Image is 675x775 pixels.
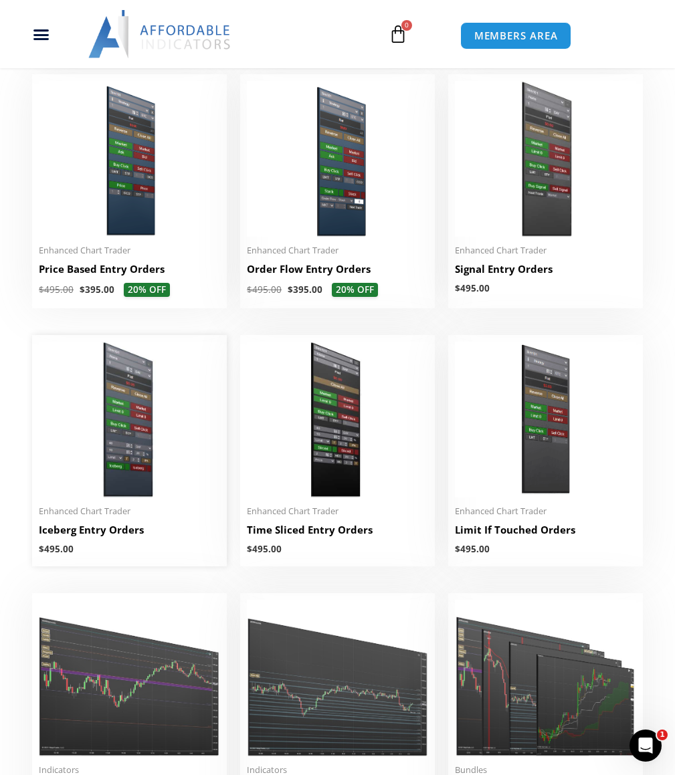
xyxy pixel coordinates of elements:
h2: Time Sliced Entry Orders [247,523,428,537]
span: $ [39,543,44,555]
img: BasicTools [455,342,636,497]
a: MEMBERS AREA [460,22,572,49]
img: Order Flow Entry Orders [247,81,428,237]
img: TimeSlicedEntryOrders [247,342,428,497]
span: Enhanced Chart Trader [455,245,636,256]
img: Price Action Confluence 2 [247,600,428,756]
span: $ [39,284,44,296]
span: $ [247,284,252,296]
a: Time Sliced Entry Orders [247,523,428,544]
span: Enhanced Chart Trader [39,245,220,256]
span: $ [80,284,85,296]
h2: Limit If Touched Orders [455,523,636,537]
bdi: 495.00 [247,543,282,555]
span: $ [455,282,460,294]
img: Key Levels 1 [39,600,220,756]
span: 0 [401,20,412,31]
img: IceBergEntryOrders [39,342,220,497]
span: $ [247,543,252,555]
bdi: 495.00 [247,284,282,296]
h2: Price Based Entry Orders [39,262,220,276]
a: Iceberg Entry Orders [39,523,220,544]
span: $ [288,284,293,296]
bdi: 395.00 [288,284,322,296]
h2: Order Flow Entry Orders [247,262,428,276]
a: 0 [369,15,427,53]
h2: Signal Entry Orders [455,262,636,276]
div: Menu Toggle [7,21,74,47]
bdi: 495.00 [39,284,74,296]
bdi: 395.00 [80,284,114,296]
span: MEMBERS AREA [474,31,558,41]
span: Enhanced Chart Trader [455,506,636,517]
img: Support and Resistance Suite 1 [455,600,636,756]
bdi: 495.00 [455,282,490,294]
bdi: 495.00 [39,543,74,555]
span: 20% OFF [332,283,378,298]
iframe: Intercom live chat [630,730,662,762]
a: Price Based Entry Orders [39,262,220,283]
span: Enhanced Chart Trader [247,245,428,256]
a: Signal Entry Orders [455,262,636,283]
bdi: 495.00 [455,543,490,555]
span: Enhanced Chart Trader [39,506,220,517]
a: Limit If Touched Orders [455,523,636,544]
img: Price Based Entry Orders [39,81,220,237]
span: $ [455,543,460,555]
img: LogoAI | Affordable Indicators – NinjaTrader [88,10,232,58]
h2: Iceberg Entry Orders [39,523,220,537]
span: Enhanced Chart Trader [247,506,428,517]
span: 20% OFF [124,283,170,298]
a: Order Flow Entry Orders [247,262,428,283]
img: SignalEntryOrders [455,81,636,237]
span: 1 [657,730,668,740]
